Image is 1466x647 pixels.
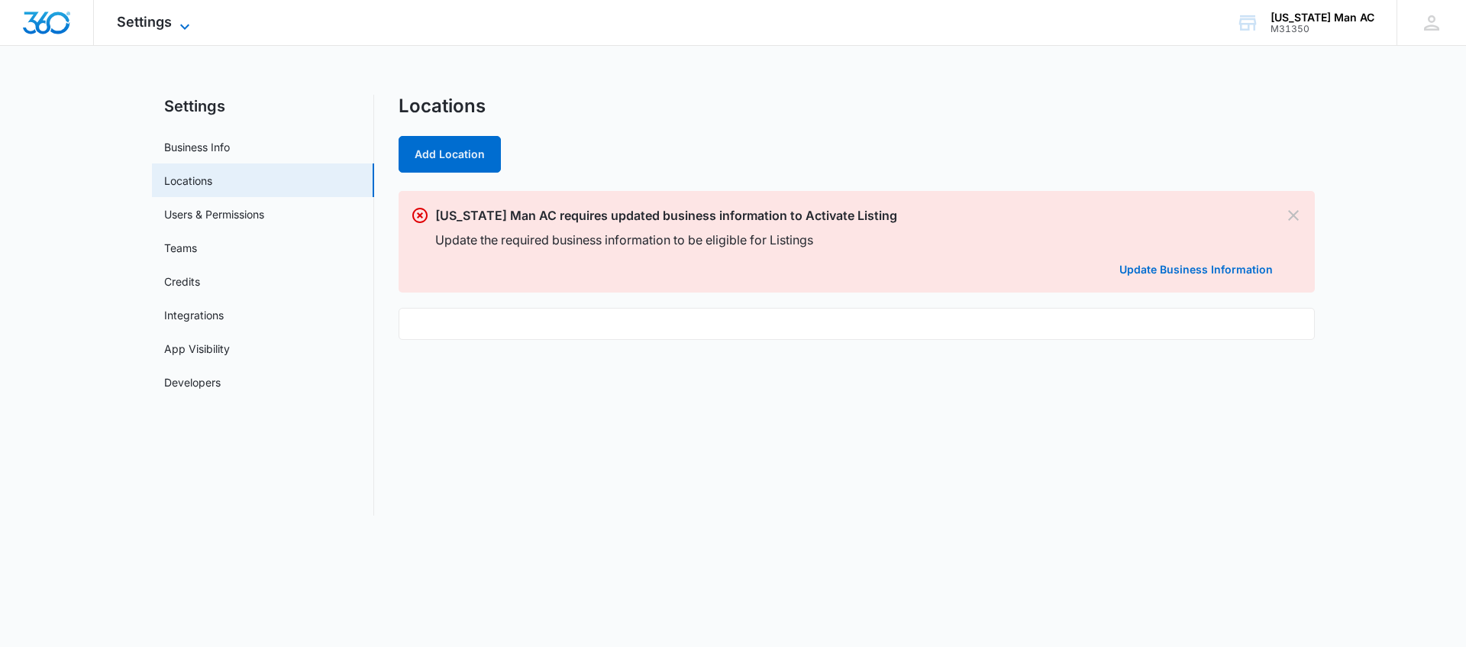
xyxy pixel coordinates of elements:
[164,273,200,290] a: Credits
[1119,263,1273,276] a: Update Business Information
[399,147,501,160] a: Add Location
[164,139,230,155] a: Business Info
[164,307,224,323] a: Integrations
[164,173,212,189] a: Locations
[164,240,197,256] a: Teams
[399,136,501,173] button: Add Location
[435,231,1273,249] p: Update the required business information to be eligible for Listings
[164,206,264,222] a: Users & Permissions
[1271,24,1374,34] div: account id
[152,95,374,118] h2: Settings
[1271,11,1374,24] div: account name
[399,95,486,118] h1: Locations
[164,374,221,390] a: Developers
[1285,206,1303,225] button: Dismiss
[164,341,230,357] a: App Visibility
[117,14,172,30] span: Settings
[435,206,1273,225] p: [US_STATE] Man AC requires updated business information to Activate Listing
